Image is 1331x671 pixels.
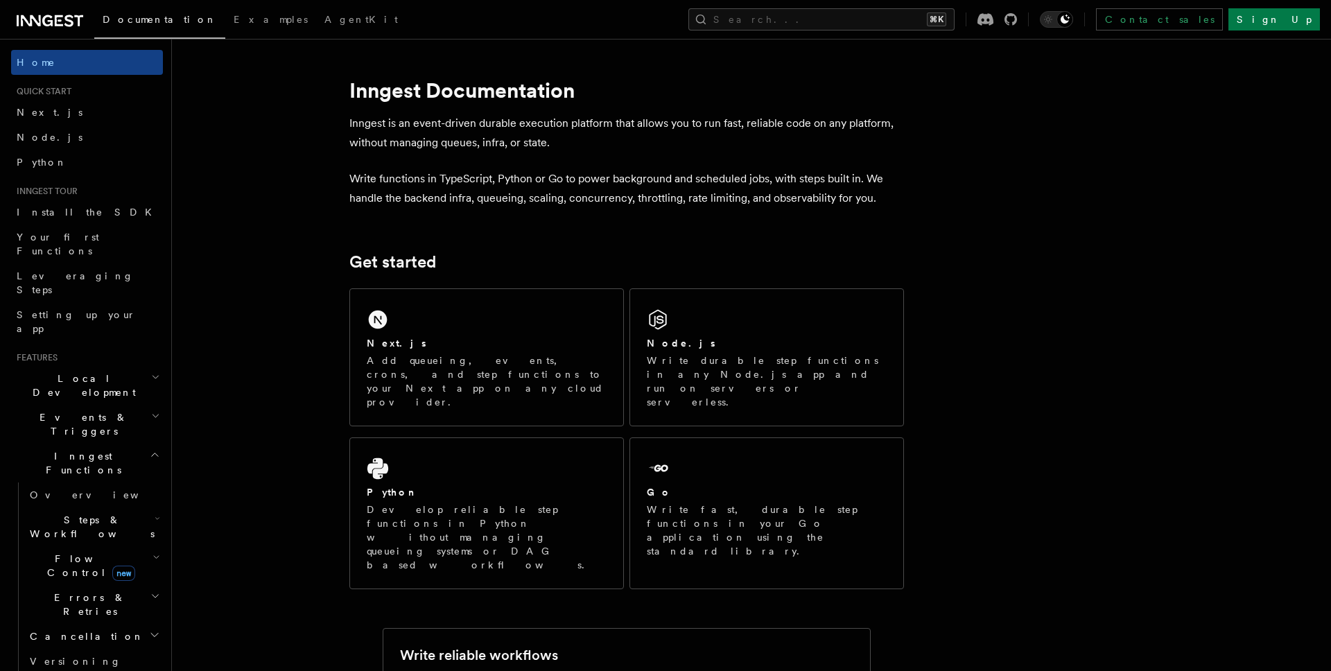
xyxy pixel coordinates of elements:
span: Setting up your app [17,309,136,334]
span: Flow Control [24,552,153,579]
span: Features [11,352,58,363]
button: Events & Triggers [11,405,163,444]
h2: Next.js [367,336,426,350]
button: Toggle dark mode [1040,11,1073,28]
a: Python [11,150,163,175]
button: Inngest Functions [11,444,163,482]
a: Documentation [94,4,225,39]
span: Examples [234,14,308,25]
button: Cancellation [24,624,163,649]
a: Get started [349,252,436,272]
span: Python [17,157,67,168]
p: Add queueing, events, crons, and step functions to your Next app on any cloud provider. [367,354,607,409]
a: Node.jsWrite durable step functions in any Node.js app and run on servers or serverless. [629,288,904,426]
span: Events & Triggers [11,410,151,438]
span: Steps & Workflows [24,513,155,541]
h2: Python [367,485,418,499]
span: AgentKit [324,14,398,25]
span: Inngest Functions [11,449,150,477]
span: Install the SDK [17,207,160,218]
h2: Node.js [647,336,715,350]
button: Errors & Retries [24,585,163,624]
button: Local Development [11,366,163,405]
kbd: ⌘K [927,12,946,26]
p: Write fast, durable step functions in your Go application using the standard library. [647,503,887,558]
p: Write durable step functions in any Node.js app and run on servers or serverless. [647,354,887,409]
a: AgentKit [316,4,406,37]
span: Node.js [17,132,82,143]
a: Examples [225,4,316,37]
h2: Write reliable workflows [400,645,558,665]
button: Search...⌘K [688,8,955,31]
a: Contact sales [1096,8,1223,31]
h2: Go [647,485,672,499]
a: Overview [24,482,163,507]
button: Steps & Workflows [24,507,163,546]
a: Home [11,50,163,75]
span: Local Development [11,372,151,399]
p: Develop reliable step functions in Python without managing queueing systems or DAG based workflows. [367,503,607,572]
a: Your first Functions [11,225,163,263]
a: Install the SDK [11,200,163,225]
span: Your first Functions [17,232,99,256]
h1: Inngest Documentation [349,78,904,103]
p: Write functions in TypeScript, Python or Go to power background and scheduled jobs, with steps bu... [349,169,904,208]
button: Flow Controlnew [24,546,163,585]
span: Inngest tour [11,186,78,197]
a: PythonDevelop reliable step functions in Python without managing queueing systems or DAG based wo... [349,437,624,589]
span: Documentation [103,14,217,25]
a: Node.js [11,125,163,150]
a: Sign Up [1228,8,1320,31]
span: new [112,566,135,581]
span: Home [17,55,55,69]
span: Errors & Retries [24,591,150,618]
a: Setting up your app [11,302,163,341]
span: Leveraging Steps [17,270,134,295]
span: Quick start [11,86,71,97]
a: GoWrite fast, durable step functions in your Go application using the standard library. [629,437,904,589]
p: Inngest is an event-driven durable execution platform that allows you to run fast, reliable code ... [349,114,904,152]
span: Cancellation [24,629,144,643]
a: Next.jsAdd queueing, events, crons, and step functions to your Next app on any cloud provider. [349,288,624,426]
a: Next.js [11,100,163,125]
span: Versioning [30,656,121,667]
span: Next.js [17,107,82,118]
span: Overview [30,489,173,500]
a: Leveraging Steps [11,263,163,302]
